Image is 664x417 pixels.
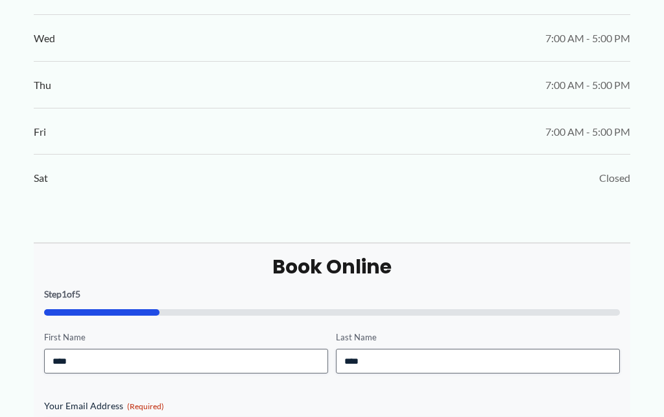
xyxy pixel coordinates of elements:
span: 7:00 AM - 5:00 PM [545,75,630,95]
span: Closed [599,168,630,188]
span: Fri [34,122,46,142]
label: Last Name [336,331,620,344]
h2: Book Online [44,254,620,279]
span: Sat [34,168,48,188]
span: 5 [75,288,80,299]
span: 1 [62,288,67,299]
label: First Name [44,331,328,344]
span: Wed [34,29,55,48]
span: Thu [34,75,51,95]
label: Your Email Address [44,399,620,412]
p: Step of [44,290,620,299]
span: (Required) [127,401,164,411]
span: 7:00 AM - 5:00 PM [545,29,630,48]
span: 7:00 AM - 5:00 PM [545,122,630,142]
